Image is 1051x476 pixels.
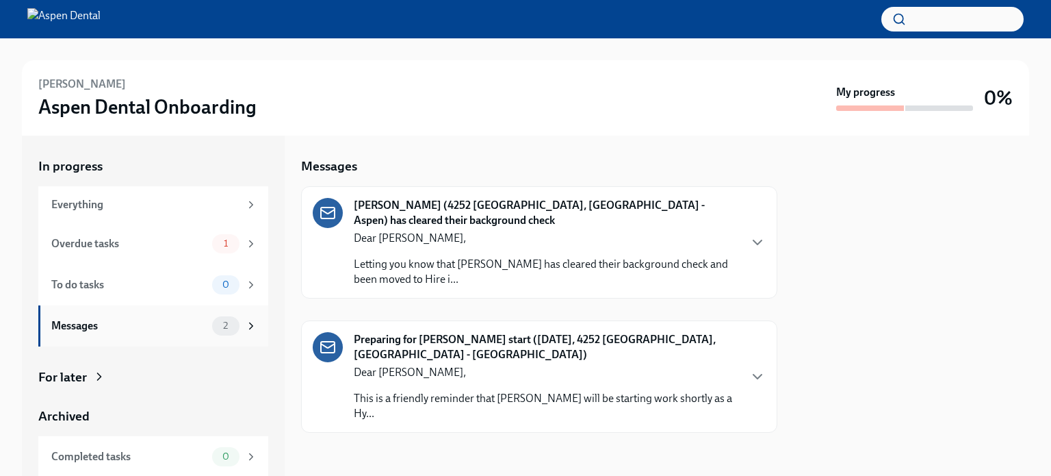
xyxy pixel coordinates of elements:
[38,368,87,386] div: For later
[354,198,738,228] strong: [PERSON_NAME] (4252 [GEOGRAPHIC_DATA], [GEOGRAPHIC_DATA] - Aspen) has cleared their background check
[51,277,207,292] div: To do tasks
[38,264,268,305] a: To do tasks0
[216,238,236,249] span: 1
[38,186,268,223] a: Everything
[27,8,101,30] img: Aspen Dental
[51,197,239,212] div: Everything
[301,158,357,175] h5: Messages
[38,95,257,119] h3: Aspen Dental Onboarding
[214,279,237,290] span: 0
[51,449,207,464] div: Completed tasks
[354,231,738,246] p: Dear [PERSON_NAME],
[51,318,207,334] div: Messages
[38,408,268,425] a: Archived
[984,86,1013,110] h3: 0%
[354,332,738,362] strong: Preparing for [PERSON_NAME] start ([DATE], 4252 [GEOGRAPHIC_DATA], [GEOGRAPHIC_DATA] - [GEOGRAPHI...
[354,257,738,287] p: Letting you know that [PERSON_NAME] has cleared their background check and been moved to Hire i...
[38,77,126,92] h6: [PERSON_NAME]
[354,391,738,421] p: This is a friendly reminder that [PERSON_NAME] will be starting work shortly as a Hy...
[214,451,237,462] span: 0
[38,223,268,264] a: Overdue tasks1
[354,365,738,380] p: Dear [PERSON_NAME],
[38,158,268,175] a: In progress
[38,305,268,347] a: Messages2
[215,321,236,331] span: 2
[38,368,268,386] a: For later
[51,236,207,251] div: Overdue tasks
[836,85,895,100] strong: My progress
